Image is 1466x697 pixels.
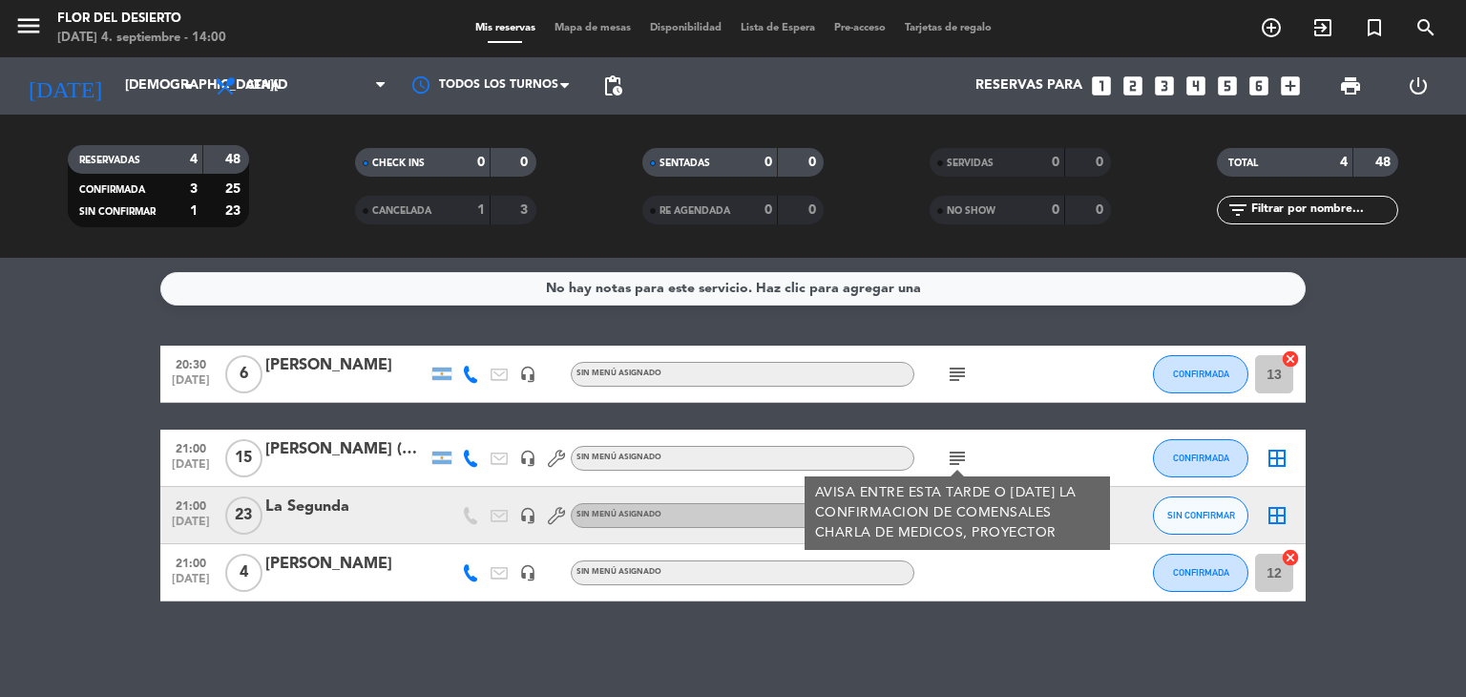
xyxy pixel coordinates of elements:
[1384,57,1452,115] div: LOG OUT
[576,511,661,518] span: Sin menú asignado
[1266,504,1288,527] i: border_all
[519,564,536,581] i: headset_mic
[372,206,431,216] span: CANCELADA
[576,454,661,461] span: Sin menú asignado
[190,204,198,218] strong: 1
[1215,74,1240,98] i: looks_5
[519,507,536,524] i: headset_mic
[975,78,1082,94] span: Reservas para
[1052,203,1059,217] strong: 0
[808,203,820,217] strong: 0
[57,29,226,48] div: [DATE] 4. septiembre - 14:00
[14,11,43,47] button: menu
[178,74,200,97] i: arrow_drop_down
[466,23,545,33] span: Mis reservas
[808,156,820,169] strong: 0
[520,203,532,217] strong: 3
[167,573,215,595] span: [DATE]
[1183,74,1208,98] i: looks_4
[576,568,661,576] span: Sin menú asignado
[167,352,215,374] span: 20:30
[1153,439,1248,477] button: CONFIRMADA
[545,23,640,33] span: Mapa de mesas
[1173,453,1229,463] span: CONFIRMADA
[947,158,994,168] span: SERVIDAS
[519,366,536,383] i: headset_mic
[79,207,156,217] span: SIN CONFIRMAR
[1096,203,1107,217] strong: 0
[14,11,43,40] i: menu
[815,483,1100,543] div: AVISA ENTRE ESTA TARDE O [DATE] LA CONFIRMACION DE COMENSALES CHARLA DE MEDICOS, PROYECTOR
[1414,16,1437,39] i: search
[225,182,244,196] strong: 25
[190,153,198,166] strong: 4
[1340,156,1348,169] strong: 4
[225,153,244,166] strong: 48
[57,10,226,29] div: FLOR DEL DESIERTO
[576,370,661,377] span: Sin menú asignado
[1311,16,1334,39] i: exit_to_app
[265,552,428,577] div: [PERSON_NAME]
[225,554,262,592] span: 4
[1281,548,1300,567] i: cancel
[246,79,280,93] span: Cena
[167,516,215,538] span: [DATE]
[520,156,532,169] strong: 0
[519,450,536,467] i: headset_mic
[225,355,262,393] span: 6
[225,496,262,535] span: 23
[1363,16,1386,39] i: turned_in_not
[895,23,1001,33] span: Tarjetas de regalo
[946,447,969,470] i: subject
[1153,554,1248,592] button: CONFIRMADA
[1226,199,1249,222] i: filter_list
[79,156,140,165] span: RESERVADAS
[764,203,772,217] strong: 0
[265,437,428,462] div: [PERSON_NAME] (ASTRAZENECA)
[265,495,428,519] div: La Segunda
[1096,156,1107,169] strong: 0
[477,156,485,169] strong: 0
[167,458,215,480] span: [DATE]
[265,353,428,378] div: [PERSON_NAME]
[1089,74,1114,98] i: looks_one
[1260,16,1283,39] i: add_circle_outline
[1375,156,1394,169] strong: 48
[1152,74,1177,98] i: looks_3
[1173,567,1229,578] span: CONFIRMADA
[764,156,772,169] strong: 0
[1407,74,1430,97] i: power_settings_new
[477,203,485,217] strong: 1
[947,206,995,216] span: NO SHOW
[79,185,145,195] span: CONFIRMADA
[1052,156,1059,169] strong: 0
[601,74,624,97] span: pending_actions
[1167,510,1235,520] span: SIN CONFIRMAR
[1249,200,1397,221] input: Filtrar por nombre...
[1339,74,1362,97] span: print
[660,158,710,168] span: SENTADAS
[1120,74,1145,98] i: looks_two
[825,23,895,33] span: Pre-acceso
[167,494,215,516] span: 21:00
[1228,158,1258,168] span: TOTAL
[1153,496,1248,535] button: SIN CONFIRMAR
[167,374,215,396] span: [DATE]
[546,278,921,300] div: No hay notas para este servicio. Haz clic para agregar una
[225,204,244,218] strong: 23
[946,363,969,386] i: subject
[167,551,215,573] span: 21:00
[640,23,731,33] span: Disponibilidad
[1173,369,1229,379] span: CONFIRMADA
[1281,349,1300,369] i: cancel
[660,206,730,216] span: RE AGENDADA
[1246,74,1271,98] i: looks_6
[1266,447,1288,470] i: border_all
[731,23,825,33] span: Lista de Espera
[14,65,115,107] i: [DATE]
[225,439,262,477] span: 15
[190,182,198,196] strong: 3
[167,436,215,458] span: 21:00
[372,158,425,168] span: CHECK INS
[1153,355,1248,393] button: CONFIRMADA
